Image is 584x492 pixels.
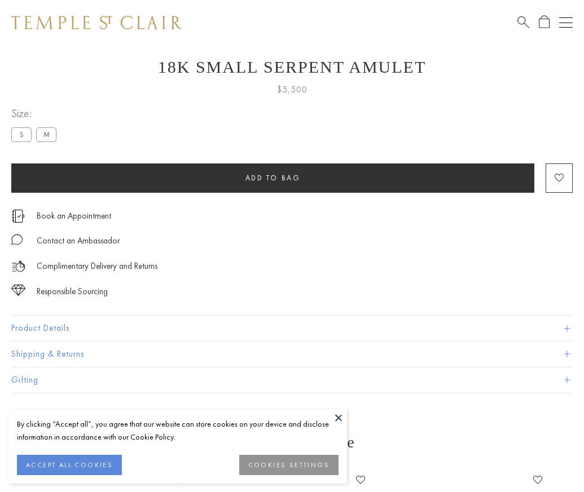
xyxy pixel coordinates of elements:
p: Complimentary Delivery and Returns [37,259,157,273]
button: ACCEPT ALL COOKIES [17,455,122,475]
div: By clicking “Accept all”, you agree that our website can store cookies on your device and disclos... [17,418,339,444]
img: MessageIcon-01_2.svg [11,234,23,245]
button: Shipping & Returns [11,342,573,367]
a: Open Shopping Bag [539,15,550,29]
span: Add to bag [245,173,301,183]
img: Temple St. Clair [11,16,182,29]
span: $5,500 [277,82,308,97]
a: Book an Appointment [37,210,111,222]
button: Gifting [11,367,573,393]
img: icon_sourcing.svg [11,285,25,296]
div: Contact an Ambassador [37,234,120,248]
span: Size: [11,104,61,123]
h1: 18K Small Serpent Amulet [11,57,573,77]
button: Product Details [11,316,573,341]
label: S [11,127,32,141]
a: Search [517,15,529,29]
button: Open navigation [559,16,573,29]
img: icon_appointment.svg [11,210,25,223]
button: Add to bag [11,163,534,193]
label: M [36,127,56,141]
img: icon_delivery.svg [11,259,25,273]
button: COOKIES SETTINGS [239,455,339,475]
div: Responsible Sourcing [37,285,108,299]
